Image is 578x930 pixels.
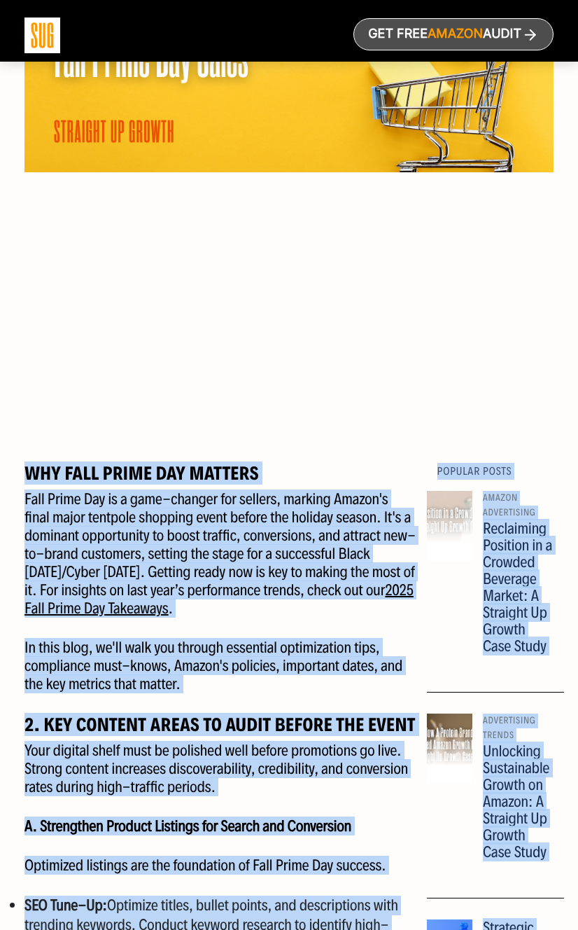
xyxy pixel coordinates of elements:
a: Advertising trends Unlocking Sustainable Growth on Amazon: A Straight Up Growth Case Study [427,714,565,898]
strong: A. Strengthen Product Listings for Search and Conversion [24,817,351,835]
div: Popular Posts [437,463,554,480]
a: Get freeAmazonAudit [353,18,554,50]
p: Optimized listings are the foundation of Fall Prime Day success. [24,856,416,875]
strong: 2. Key Content Areas to Audit Before the Event [24,713,416,736]
img: Sug [24,18,60,53]
strong: Why Fall Prime Day Matters [24,461,259,485]
strong: SEO Tune-Up: [24,896,107,915]
p: Fall Prime Day is a game-changer for sellers, marking Amazon's final major tentpole shopping even... [24,490,416,618]
div: Reclaiming Position in a Crowded Beverage Market: A Straight Up Growth Case Study [483,520,554,655]
a: 2025 Fall Prime Day Takeaways [24,581,414,618]
div: Amazon Advertising [483,491,554,520]
a: Amazon Advertising Reclaiming Position in a Crowded Beverage Market: A Straight Up Growth Case Study [427,491,565,693]
div: Unlocking Sustainable Growth on Amazon: A Straight Up Growth Case Study [483,743,554,861]
div: Advertising trends [483,714,554,743]
p: Your digital shelf must be polished well before promotions go live. Strong content increases disc... [24,742,416,796]
p: In this blog, we'll walk you through essential optimization tips, compliance must-knows, Amazon's... [24,639,416,693]
span: Amazon [428,27,483,42]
